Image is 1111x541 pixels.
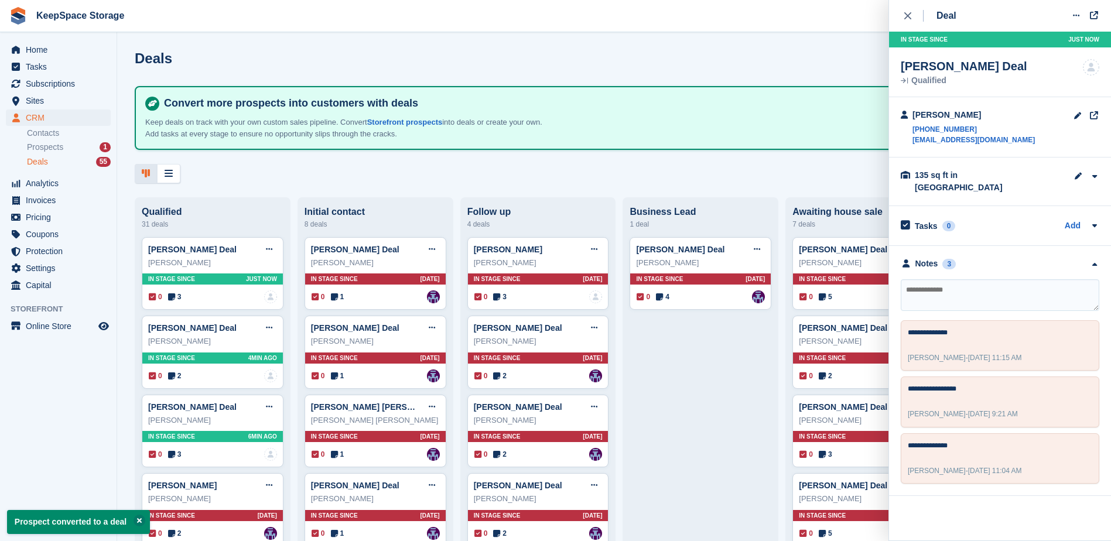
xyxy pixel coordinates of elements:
[908,354,966,362] span: [PERSON_NAME]
[915,258,938,270] div: Notes
[589,448,602,461] img: Charlotte Jobling
[799,354,846,362] span: In stage since
[311,354,358,362] span: In stage since
[149,292,162,302] span: 0
[799,335,928,347] div: [PERSON_NAME]
[589,527,602,540] img: Charlotte Jobling
[819,371,832,381] span: 2
[9,7,27,25] img: stora-icon-8386f47178a22dfd0bd8f6a31ec36ba5ce8667c1dd55bd0f319d3a0aa187defe.svg
[264,448,277,461] img: deal-assignee-blank
[467,217,609,231] div: 4 deals
[311,415,440,426] div: [PERSON_NAME] [PERSON_NAME]
[148,335,277,347] div: [PERSON_NAME]
[474,402,562,412] a: [PERSON_NAME] Deal
[311,257,440,269] div: [PERSON_NAME]
[6,175,111,191] a: menu
[908,352,1022,363] div: -
[159,97,1083,110] h4: Convert more prospects into customers with deals
[942,259,956,269] div: 3
[27,142,63,153] span: Prospects
[142,217,283,231] div: 31 deals
[311,402,470,412] a: [PERSON_NAME] [PERSON_NAME] Deal
[474,323,562,333] a: [PERSON_NAME] Deal
[583,432,602,441] span: [DATE]
[26,226,96,242] span: Coupons
[792,217,934,231] div: 7 deals
[636,275,683,283] span: In stage since
[27,128,111,139] a: Contacts
[474,493,603,505] div: [PERSON_NAME]
[799,275,846,283] span: In stage since
[474,415,603,426] div: [PERSON_NAME]
[474,354,521,362] span: In stage since
[168,449,182,460] span: 3
[421,432,440,441] span: [DATE]
[6,192,111,208] a: menu
[752,290,765,303] img: Charlotte Jobling
[915,169,1032,194] div: 135 sq ft in [GEOGRAPHIC_DATA]
[474,335,603,347] div: [PERSON_NAME]
[901,35,948,44] span: In stage since
[305,217,446,231] div: 8 deals
[312,371,325,381] span: 0
[493,292,507,302] span: 3
[792,207,934,217] div: Awaiting house sale
[474,449,488,460] span: 0
[311,245,399,254] a: [PERSON_NAME] Deal
[26,175,96,191] span: Analytics
[636,257,765,269] div: [PERSON_NAME]
[6,42,111,58] a: menu
[26,109,96,126] span: CRM
[367,118,443,126] a: Storefront prospects
[248,432,277,441] span: 6MIN AGO
[427,448,440,461] img: Charlotte Jobling
[258,511,277,520] span: [DATE]
[427,527,440,540] img: Charlotte Jobling
[311,432,358,441] span: In stage since
[912,124,1035,135] a: [PHONE_NUMBER]
[6,59,111,75] a: menu
[636,245,724,254] a: [PERSON_NAME] Deal
[148,511,195,520] span: In stage since
[901,59,1027,73] div: [PERSON_NAME] Deal
[493,371,507,381] span: 2
[474,511,521,520] span: In stage since
[264,290,277,303] a: deal-assignee-blank
[7,510,150,534] p: Prospect converted to a deal
[149,371,162,381] span: 0
[148,323,237,333] a: [PERSON_NAME] Deal
[589,290,602,303] img: deal-assignee-blank
[26,192,96,208] span: Invoices
[799,257,928,269] div: [PERSON_NAME]
[26,318,96,334] span: Online Store
[26,42,96,58] span: Home
[135,50,172,66] h1: Deals
[427,369,440,382] a: Charlotte Jobling
[100,142,111,152] div: 1
[819,449,832,460] span: 3
[26,59,96,75] span: Tasks
[312,292,325,302] span: 0
[312,449,325,460] span: 0
[148,245,237,254] a: [PERSON_NAME] Deal
[248,354,277,362] span: 4MIN AGO
[96,157,111,167] div: 55
[630,207,771,217] div: Business Lead
[908,465,1022,476] div: -
[589,369,602,382] img: Charlotte Jobling
[168,292,182,302] span: 3
[26,76,96,92] span: Subscriptions
[305,207,446,217] div: Initial contact
[148,432,195,441] span: In stage since
[936,9,956,23] div: Deal
[311,493,440,505] div: [PERSON_NAME]
[427,290,440,303] img: Charlotte Jobling
[583,511,602,520] span: [DATE]
[6,243,111,259] a: menu
[819,292,832,302] span: 5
